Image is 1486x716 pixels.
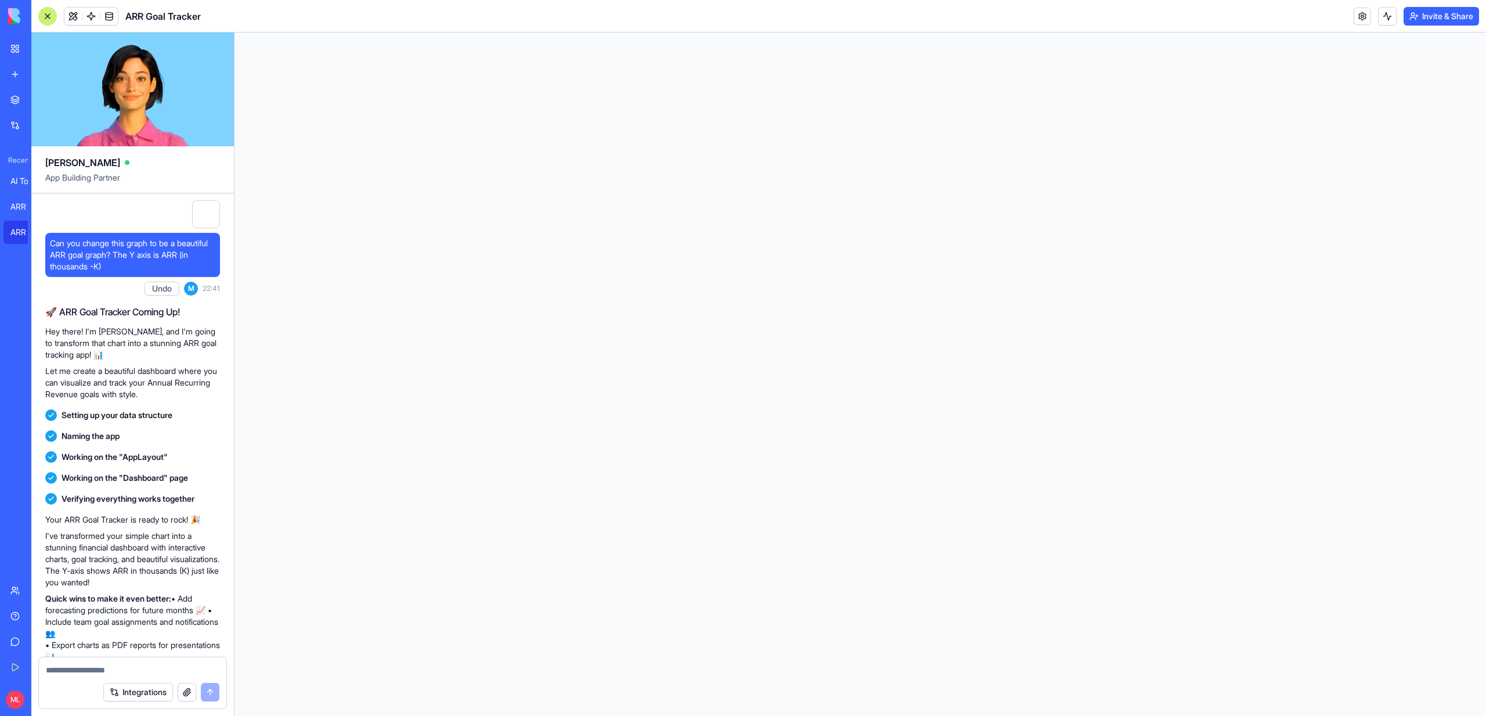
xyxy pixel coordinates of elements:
p: Let me create a beautiful dashboard where you can visualize and track your Annual Recurring Reven... [45,365,220,400]
div: ARR Goal Tracker [10,226,43,238]
p: Your ARR Goal Tracker is ready to rock! 🎉 [45,514,220,526]
span: M [184,282,198,296]
p: I've transformed your simple chart into a stunning financial dashboard with interactive charts, g... [45,530,220,588]
strong: Quick wins to make it even better: [45,593,171,603]
span: Naming the app [62,430,120,442]
p: Hey there! I'm [PERSON_NAME], and I'm going to transform that chart into a stunning ARR goal trac... [45,326,220,361]
a: AI Todo Master [3,170,50,193]
a: ARR Goal Tracker [3,221,50,244]
h2: 🚀 ARR Goal Tracker Coming Up! [45,305,220,319]
span: Working on the "Dashboard" page [62,472,188,484]
span: Recent [3,156,28,165]
button: Invite & Share [1404,7,1479,26]
span: Can you change this graph to be a beautiful ARR goal graph? The Y axis is ARR (in thousands -K) [50,238,215,272]
span: Verifying everything works together [62,493,194,505]
span: 22:41 [203,284,220,293]
p: • Add forecasting predictions for future months 📈 • Include team goal assignments and notificatio... [45,593,220,663]
button: Undo [145,282,179,296]
span: ARR Goal Tracker [125,9,201,23]
img: logo [8,8,80,24]
span: [PERSON_NAME] [45,156,120,170]
span: App Building Partner [45,172,220,193]
a: ARR Goals Dashboard [3,195,50,218]
button: Integrations [103,683,173,701]
span: ML [6,690,24,709]
div: ARR Goals Dashboard [10,201,43,213]
div: AI Todo Master [10,175,43,187]
span: Working on the "AppLayout" [62,451,168,463]
span: Setting up your data structure [62,409,172,421]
